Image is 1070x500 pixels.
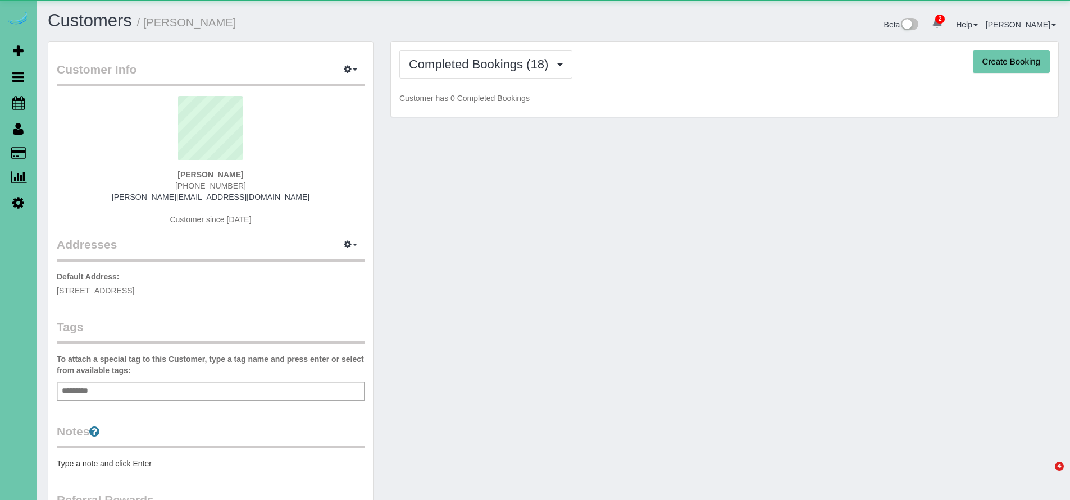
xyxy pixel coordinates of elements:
[884,20,919,29] a: Beta
[973,50,1050,74] button: Create Booking
[112,192,309,201] a: [PERSON_NAME][EMAIL_ADDRESS][DOMAIN_NAME]
[7,11,29,27] img: Automaid Logo
[57,423,365,448] legend: Notes
[926,11,948,36] a: 2
[1055,462,1064,471] span: 4
[900,18,918,33] img: New interface
[935,15,945,24] span: 2
[137,16,236,29] small: / [PERSON_NAME]
[57,458,365,469] pre: Type a note and click Enter
[48,11,132,30] a: Customers
[175,181,246,190] span: [PHONE_NUMBER]
[177,170,243,179] strong: [PERSON_NAME]
[399,93,1050,104] p: Customer has 0 Completed Bookings
[57,286,134,295] span: [STREET_ADDRESS]
[399,50,572,79] button: Completed Bookings (18)
[986,20,1056,29] a: [PERSON_NAME]
[57,271,120,282] label: Default Address:
[57,354,365,376] label: To attach a special tag to this Customer, type a tag name and press enter or select from availabl...
[57,319,365,344] legend: Tags
[956,20,978,29] a: Help
[57,61,365,86] legend: Customer Info
[409,57,554,71] span: Completed Bookings (18)
[1032,462,1059,489] iframe: Intercom live chat
[170,215,251,224] span: Customer since [DATE]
